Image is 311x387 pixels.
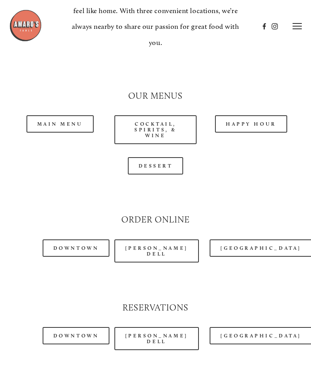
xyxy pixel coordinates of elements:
img: Amaro's Table [9,9,42,42]
a: [PERSON_NAME] Dell [114,239,199,262]
a: Downtown [43,239,109,257]
a: [PERSON_NAME] Dell [114,327,199,350]
a: Happy Hour [215,115,287,133]
a: Dessert [128,157,184,174]
h2: Our Menus [19,90,293,102]
a: Downtown [43,327,109,344]
h2: Order Online [19,214,293,226]
a: Main Menu [26,115,94,133]
a: Cocktail, Spirits, & Wine [114,115,197,144]
h2: Reservations [19,302,293,314]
